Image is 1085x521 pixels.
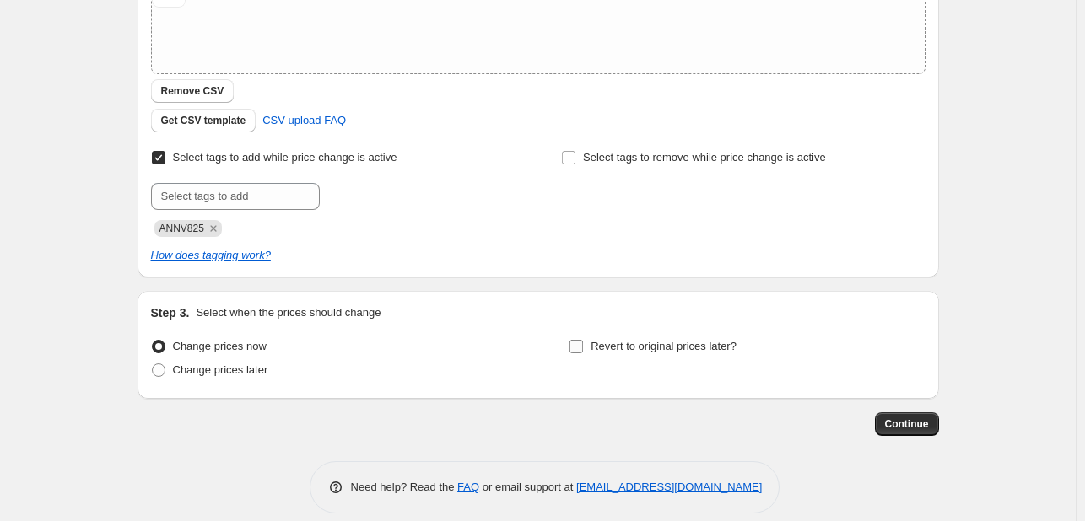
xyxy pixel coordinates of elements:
[161,84,224,98] span: Remove CSV
[479,481,576,493] span: or email support at
[173,363,268,376] span: Change prices later
[151,304,190,321] h2: Step 3.
[457,481,479,493] a: FAQ
[151,79,235,103] button: Remove CSV
[173,340,267,352] span: Change prices now
[159,223,204,234] span: ANNV825
[196,304,381,321] p: Select when the prices should change
[576,481,762,493] a: [EMAIL_ADDRESS][DOMAIN_NAME]
[262,112,346,129] span: CSV upload FAQ
[583,151,826,164] span: Select tags to remove while price change is active
[151,183,320,210] input: Select tags to add
[252,107,356,134] a: CSV upload FAQ
[875,412,939,436] button: Continue
[885,417,929,431] span: Continue
[151,109,256,132] button: Get CSV template
[173,151,397,164] span: Select tags to add while price change is active
[151,249,271,261] a: How does tagging work?
[591,340,737,352] span: Revert to original prices later?
[161,114,246,127] span: Get CSV template
[206,221,221,236] button: Remove ANNV825
[351,481,458,493] span: Need help? Read the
